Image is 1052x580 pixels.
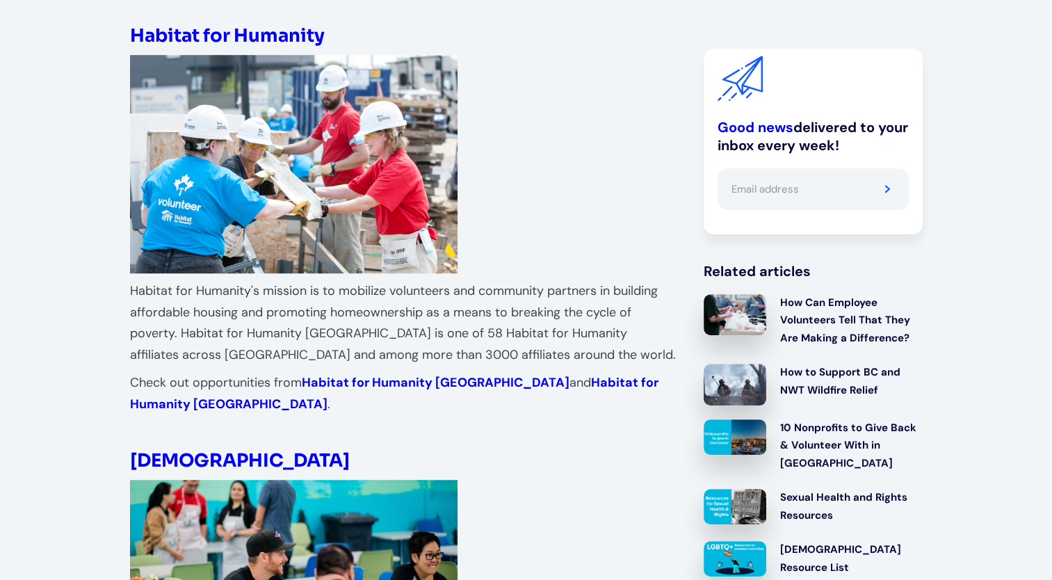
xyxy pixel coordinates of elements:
[718,168,866,210] input: Email address
[780,419,922,473] div: 10 Nonprofits to Give Back & Volunteer With in [GEOGRAPHIC_DATA]
[780,294,922,348] div: How Can Employee Volunteers Tell That They Are Making a Difference?
[704,294,922,351] a: How Can Employee Volunteers Tell That They Are Making a Difference?
[704,262,922,280] div: Related articles
[704,490,922,528] a: Sexual Health and Rights Resources
[130,280,677,365] p: Habitat for Humanity's mission is to mobilize volunteers and community partners in building affor...
[884,185,891,193] img: Send email button.
[718,118,793,136] a: Good news
[704,364,922,406] a: How to Support BC and NWT Wildfire Relief
[780,364,922,400] div: How to Support BC and NWT Wildfire Relief
[130,449,350,472] a: [DEMOGRAPHIC_DATA]
[704,419,922,476] a: 10 Nonprofits to Give Back & Volunteer With in [GEOGRAPHIC_DATA]
[718,168,908,210] form: Email Form
[130,372,677,414] p: Check out opportunities from and .
[780,490,922,525] div: Sexual Health and Rights Resources
[302,374,569,391] a: Habitat for Humanity [GEOGRAPHIC_DATA]
[718,118,908,154] div: delivered to your inbox every week!
[780,542,922,577] div: [DEMOGRAPHIC_DATA] Resource List
[130,422,677,444] p: ‍
[704,542,922,580] a: [DEMOGRAPHIC_DATA] Resource List
[130,24,325,47] a: Habitat for Humanity
[867,168,909,210] input: Submit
